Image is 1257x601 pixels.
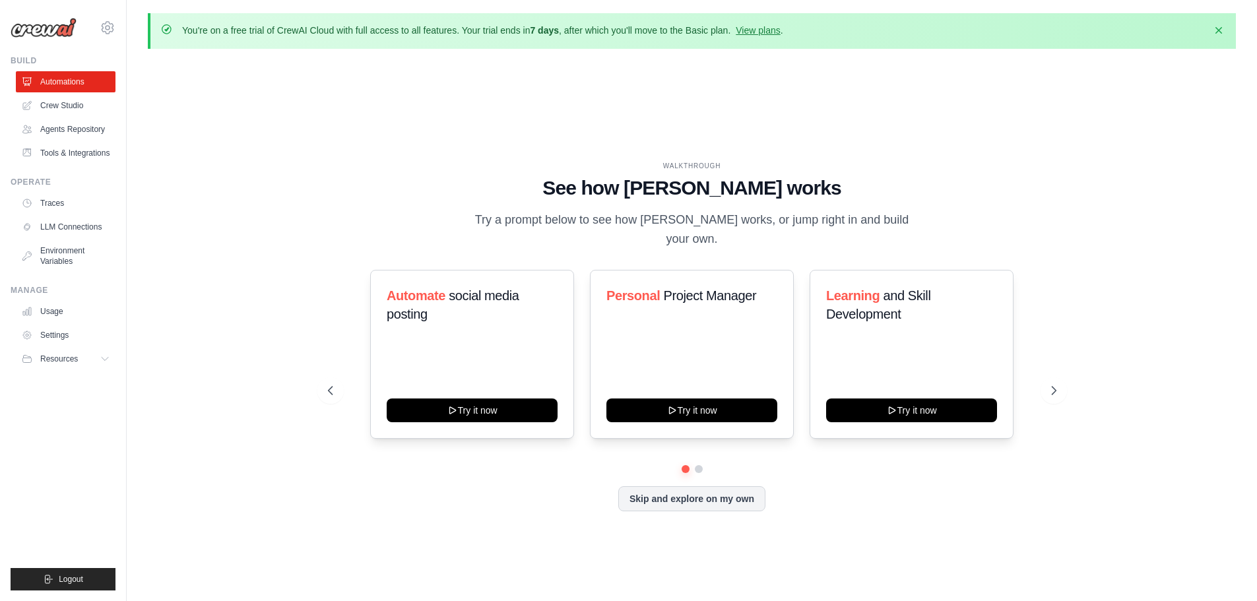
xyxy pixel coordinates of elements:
[11,177,115,187] div: Operate
[606,288,660,303] span: Personal
[59,574,83,585] span: Logout
[328,176,1056,200] h1: See how [PERSON_NAME] works
[387,288,519,321] span: social media posting
[16,216,115,237] a: LLM Connections
[16,325,115,346] a: Settings
[663,288,756,303] span: Project Manager
[16,193,115,214] a: Traces
[16,71,115,92] a: Automations
[1191,538,1257,601] iframe: Chat Widget
[16,142,115,164] a: Tools & Integrations
[387,288,445,303] span: Automate
[11,568,115,590] button: Logout
[40,354,78,364] span: Resources
[618,486,765,511] button: Skip and explore on my own
[11,285,115,296] div: Manage
[11,18,77,38] img: Logo
[826,398,997,422] button: Try it now
[16,348,115,369] button: Resources
[16,95,115,116] a: Crew Studio
[387,398,558,422] button: Try it now
[606,398,777,422] button: Try it now
[328,161,1056,171] div: WALKTHROUGH
[11,55,115,66] div: Build
[736,25,780,36] a: View plans
[16,301,115,322] a: Usage
[182,24,783,37] p: You're on a free trial of CrewAI Cloud with full access to all features. Your trial ends in , aft...
[16,240,115,272] a: Environment Variables
[530,25,559,36] strong: 7 days
[16,119,115,140] a: Agents Repository
[470,210,914,249] p: Try a prompt below to see how [PERSON_NAME] works, or jump right in and build your own.
[826,288,880,303] span: Learning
